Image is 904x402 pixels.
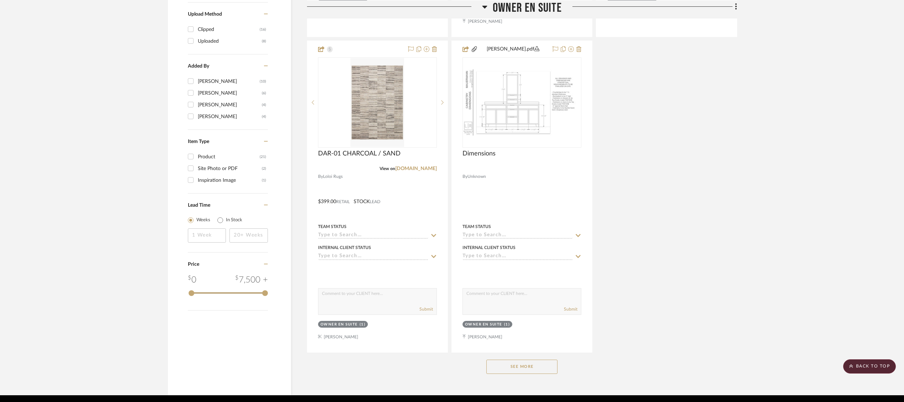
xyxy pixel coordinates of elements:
[188,203,210,208] span: Lead Time
[465,322,502,327] div: Owner En Suite
[262,99,266,111] div: (4)
[262,163,266,174] div: (2)
[843,359,896,374] scroll-to-top-button: BACK TO TOP
[564,306,577,312] button: Submit
[318,253,428,260] input: Type to Search…
[188,12,222,17] span: Upload Method
[318,173,323,180] span: By
[462,244,516,251] div: Internal Client Status
[260,76,266,87] div: (10)
[318,244,371,251] div: Internal Client Status
[188,139,209,144] span: Item Type
[262,36,266,47] div: (8)
[462,150,496,158] span: Dimensions
[198,99,262,111] div: [PERSON_NAME]
[188,64,209,69] span: Added By
[462,232,573,239] input: Type to Search…
[380,166,395,171] span: View on
[260,151,266,163] div: (21)
[262,175,266,186] div: (1)
[235,274,268,286] div: 7,500 +
[198,175,262,186] div: Inspiration Image
[229,228,268,243] input: 20+ Weeks
[504,322,510,327] div: (1)
[226,217,242,224] label: In Stock
[196,217,210,224] label: Weeks
[467,173,486,180] span: Unknown
[198,76,260,87] div: [PERSON_NAME]
[321,322,358,327] div: Owner En Suite
[188,262,199,267] span: Price
[198,24,260,35] div: Clipped
[318,150,401,158] span: DAR-01 CHARCOAL / SAND
[198,88,262,99] div: [PERSON_NAME]
[260,24,266,35] div: (16)
[462,173,467,180] span: By
[462,223,491,230] div: Team Status
[198,36,262,47] div: Uploaded
[360,322,366,327] div: (1)
[486,360,557,374] button: See More
[318,223,347,230] div: Team Status
[198,163,262,174] div: Site Photo or PDF
[262,111,266,122] div: (4)
[188,274,196,286] div: 0
[462,253,573,260] input: Type to Search…
[188,228,226,243] input: 1 Week
[395,166,437,171] a: [DOMAIN_NAME]
[419,306,433,312] button: Submit
[198,111,262,122] div: [PERSON_NAME]
[350,58,404,147] img: DAR-01 CHARCOAL / SAND
[198,151,260,163] div: Product
[262,88,266,99] div: (6)
[318,232,428,239] input: Type to Search…
[478,45,548,54] button: [PERSON_NAME].pdf
[463,69,581,136] img: Dimensions
[323,173,343,180] span: Loloi Rugs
